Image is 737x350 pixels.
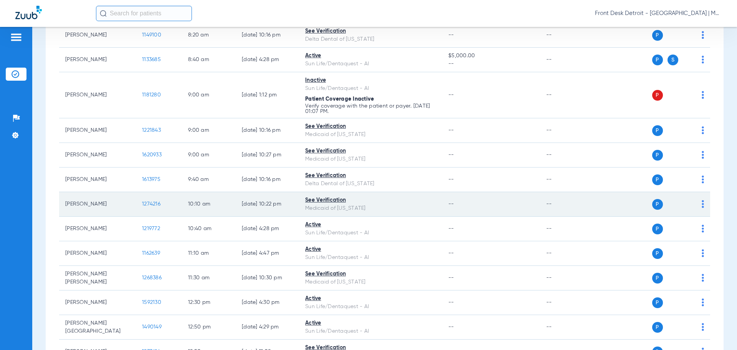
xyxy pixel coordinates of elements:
[448,300,454,305] span: --
[305,76,436,85] div: Inactive
[702,299,704,306] img: group-dot-blue.svg
[668,55,678,65] span: S
[142,275,162,280] span: 1268386
[684,176,692,183] img: x.svg
[59,168,136,192] td: [PERSON_NAME]
[652,199,663,210] span: P
[15,6,42,19] img: Zuub Logo
[305,131,436,139] div: Medicaid of [US_STATE]
[182,143,236,168] td: 9:00 AM
[652,248,663,259] span: P
[702,31,704,39] img: group-dot-blue.svg
[448,92,454,98] span: --
[305,60,436,68] div: Sun Life/Dentaquest - AI
[236,192,299,217] td: [DATE] 10:22 PM
[702,56,704,63] img: group-dot-blue.svg
[540,192,592,217] td: --
[684,225,692,232] img: x.svg
[448,52,534,60] span: $5,000.00
[702,176,704,183] img: group-dot-blue.svg
[305,103,436,114] p: Verify coverage with the patient or payer. [DATE] 01:07 PM.
[448,275,454,280] span: --
[305,123,436,131] div: See Verification
[305,303,436,311] div: Sun Life/Dentaquest - AI
[684,126,692,134] img: x.svg
[595,10,722,17] span: Front Desk Detroit - [GEOGRAPHIC_DATA] | My Community Dental Centers
[540,143,592,168] td: --
[142,177,160,182] span: 1613975
[182,266,236,290] td: 11:30 AM
[540,290,592,315] td: --
[142,250,160,256] span: 1162639
[702,274,704,282] img: group-dot-blue.svg
[305,180,436,188] div: Delta Dental of [US_STATE]
[540,72,592,118] td: --
[305,85,436,93] div: Sun Life/Dentaquest - AI
[540,217,592,241] td: --
[684,151,692,159] img: x.svg
[652,30,663,41] span: P
[305,245,436,254] div: Active
[684,323,692,331] img: x.svg
[540,23,592,48] td: --
[540,241,592,266] td: --
[182,217,236,241] td: 10:40 AM
[540,118,592,143] td: --
[305,204,436,212] div: Medicaid of [US_STATE]
[652,125,663,136] span: P
[305,319,436,327] div: Active
[142,300,161,305] span: 1592130
[702,249,704,257] img: group-dot-blue.svg
[182,315,236,340] td: 12:50 PM
[142,201,160,207] span: 1274216
[540,48,592,72] td: --
[59,72,136,118] td: [PERSON_NAME]
[448,177,454,182] span: --
[305,295,436,303] div: Active
[652,322,663,333] span: P
[684,31,692,39] img: x.svg
[684,274,692,282] img: x.svg
[236,241,299,266] td: [DATE] 4:47 PM
[59,241,136,266] td: [PERSON_NAME]
[59,118,136,143] td: [PERSON_NAME]
[684,200,692,208] img: x.svg
[305,35,436,43] div: Delta Dental of [US_STATE]
[305,96,374,102] span: Patient Coverage Inactive
[236,23,299,48] td: [DATE] 10:16 PM
[448,60,534,68] span: --
[59,192,136,217] td: [PERSON_NAME]
[236,48,299,72] td: [DATE] 4:28 PM
[182,241,236,266] td: 11:10 AM
[305,196,436,204] div: See Verification
[305,147,436,155] div: See Verification
[236,168,299,192] td: [DATE] 10:16 PM
[448,152,454,158] span: --
[142,32,161,38] span: 1149100
[702,225,704,232] img: group-dot-blue.svg
[684,56,692,63] img: x.svg
[236,315,299,340] td: [DATE] 4:29 PM
[96,6,192,21] input: Search for patients
[182,72,236,118] td: 9:00 AM
[702,200,704,208] img: group-dot-blue.svg
[142,324,162,330] span: 1490149
[59,217,136,241] td: [PERSON_NAME]
[652,55,663,65] span: P
[652,224,663,234] span: P
[448,226,454,231] span: --
[182,290,236,315] td: 12:30 PM
[236,72,299,118] td: [DATE] 1:12 PM
[699,313,737,350] div: Chat Widget
[652,90,663,101] span: P
[540,266,592,290] td: --
[702,126,704,134] img: group-dot-blue.svg
[236,290,299,315] td: [DATE] 4:30 PM
[182,118,236,143] td: 9:00 AM
[305,221,436,229] div: Active
[182,23,236,48] td: 8:20 AM
[305,172,436,180] div: See Verification
[702,151,704,159] img: group-dot-blue.svg
[684,91,692,99] img: x.svg
[142,92,161,98] span: 1181280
